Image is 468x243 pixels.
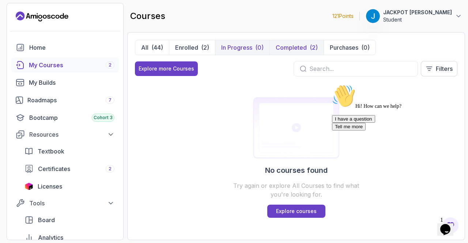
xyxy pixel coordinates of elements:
[38,233,63,242] span: Analytics
[215,40,269,55] button: In Progress(0)
[29,78,114,87] div: My Builds
[38,164,70,173] span: Certificates
[109,62,112,68] span: 2
[175,43,198,52] p: Enrolled
[3,41,37,49] button: Tell me more
[3,22,72,27] span: Hi! How can we help?
[20,213,119,227] a: board
[309,64,412,73] input: Search...
[11,110,119,125] a: bootcamp
[109,166,112,172] span: 2
[324,40,375,55] button: Purchases(0)
[20,144,119,159] a: textbook
[221,43,252,52] p: In Progress
[3,34,46,41] button: I have a question
[437,214,461,236] iframe: chat widget
[366,9,380,23] img: user profile image
[29,61,114,69] div: My Courses
[265,165,328,175] h2: No courses found
[332,12,354,20] p: 121 Points
[11,197,119,210] button: Tools
[226,181,366,199] p: Try again or explore All Courses to find what you're looking for.
[421,61,457,76] button: Filters
[310,43,318,52] div: (2)
[361,43,370,52] div: (0)
[139,65,194,72] div: Explore more Courses
[29,43,114,52] div: Home
[135,61,198,76] button: Explore more Courses
[27,96,114,105] div: Roadmaps
[29,199,114,208] div: Tools
[383,16,452,23] p: Student
[3,3,26,26] img: :wave:
[29,130,114,139] div: Resources
[276,208,317,215] p: Explore courses
[330,43,358,52] p: Purchases
[94,115,113,121] span: Cohort 3
[24,183,33,190] img: jetbrains icon
[329,81,461,210] iframe: chat widget
[151,43,163,52] div: (44)
[201,43,209,52] div: (2)
[276,43,307,52] p: Completed
[11,128,119,141] button: Resources
[3,3,135,49] div: 👋Hi! How can we help?I have a questionTell me more
[11,93,119,107] a: roadmaps
[366,9,462,23] button: user profile imageJACKPOT [PERSON_NAME]Student
[16,11,68,22] a: Landing page
[269,40,324,55] button: Completed(2)
[38,182,62,191] span: Licenses
[226,97,366,159] img: Certificates empty-state
[436,64,453,73] p: Filters
[141,43,148,52] p: All
[109,97,112,103] span: 7
[29,113,114,122] div: Bootcamp
[20,179,119,194] a: licenses
[20,162,119,176] a: certificates
[255,43,264,52] div: (0)
[169,40,215,55] button: Enrolled(2)
[383,9,452,16] p: JACKPOT [PERSON_NAME]
[11,75,119,90] a: builds
[11,58,119,72] a: courses
[11,40,119,55] a: home
[38,147,64,156] span: Textbook
[135,40,169,55] button: All(44)
[267,205,325,218] a: Explore courses
[38,216,55,224] span: Board
[130,10,165,22] h2: courses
